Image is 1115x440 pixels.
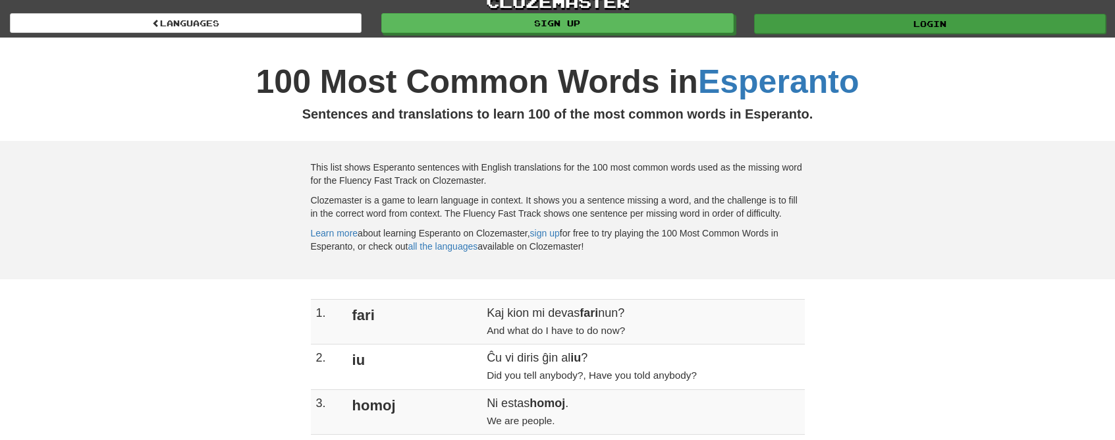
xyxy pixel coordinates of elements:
[10,64,1105,100] h1: 100 Most Common Words in
[530,397,565,410] strong: homoj
[311,389,344,434] td: 3.
[481,344,804,389] td: Ĉu vi diris ĝin al ?
[344,300,482,344] td: fari
[10,107,1105,121] h2: Sentences and translations to learn 100 of the most common words in Esperanto.
[344,389,482,434] td: homoj
[580,306,598,319] strong: fari
[381,13,733,33] a: Sign up
[10,13,362,33] a: Languages
[487,325,625,336] small: And what do I have to do now?
[530,228,560,238] a: sign up
[570,351,581,364] strong: iu
[481,300,804,344] td: Kaj kion mi devas nun?
[481,389,804,434] td: Ni estas .
[698,63,859,100] a: Esperanto
[311,228,358,238] a: Learn more
[487,415,555,426] small: We are people.
[311,344,344,389] td: 2.
[344,344,482,389] td: iu
[408,241,477,252] a: all the languages
[311,300,344,344] td: 1.
[487,370,697,381] small: Did you tell anybody?, Have you told anybody?
[311,161,805,187] p: This list shows Esperanto sentences with English translations for the 100 most common words used ...
[311,194,805,220] p: Clozemaster is a game to learn language in context. It shows you a sentence missing a word, and t...
[754,14,1106,34] a: Login
[311,227,805,253] p: about learning Esperanto on Clozemaster, for free to try playing the 100 Most Common Words in Esp...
